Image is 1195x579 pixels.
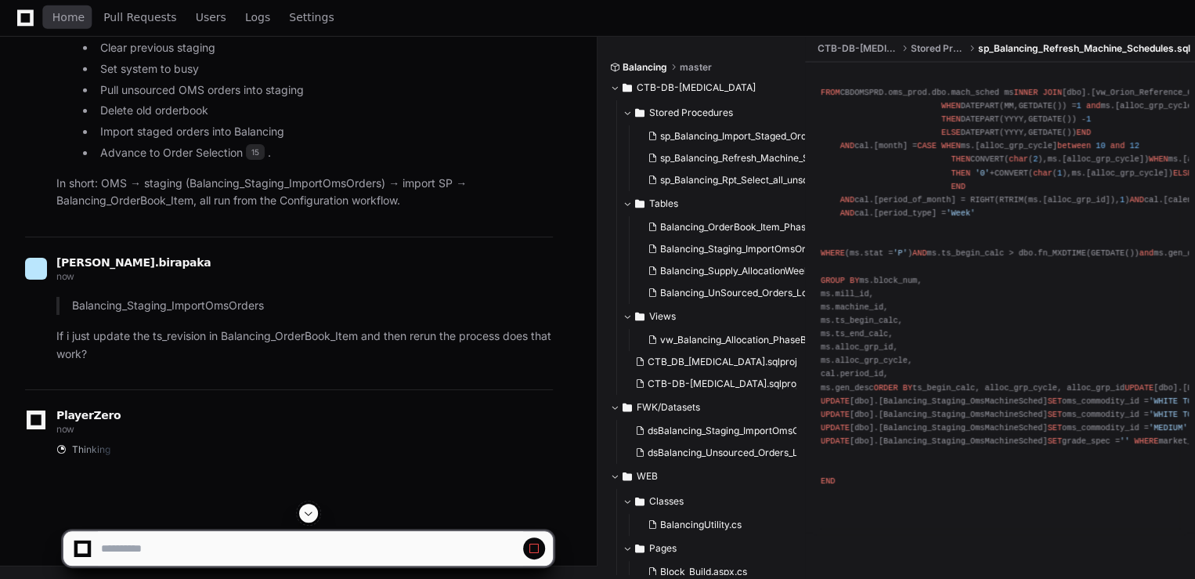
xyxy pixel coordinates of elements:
[56,270,74,282] span: now
[1009,155,1028,165] span: char
[951,155,970,165] span: THEN
[96,60,553,78] li: Set system to busy
[648,356,797,368] span: CTB_DB_[MEDICAL_DATA].sqlproj
[821,410,850,419] span: UPDATE
[941,128,961,138] span: ELSE
[629,442,796,464] button: dsBalancing_Unsourced_Orders_Log.Designer.cs
[975,168,989,178] span: '0'
[660,152,864,165] span: sp_Balancing_Refresh_Machine_Schedules.sql
[660,174,882,186] span: sp_Balancing_Rpt_Select_all_unsourced_orders.sql
[623,61,667,74] span: Balancing
[1139,249,1153,259] span: and
[903,383,912,393] span: BY
[56,411,121,420] span: PlayerZero
[637,401,700,414] span: FWK/Datasets
[660,265,845,277] span: Balancing_Supply_AllocationWeeklyDtl.sql
[649,310,676,323] span: Views
[629,420,796,442] button: dsBalancing_Staging_ImportOmsOrders.Designer.cs
[96,81,553,100] li: Pull unsourced OMS orders into staging
[941,142,961,151] span: WHEN
[893,249,907,259] span: 'P'
[641,260,809,282] button: Balancing_Supply_AllocationWeeklyDtl.sql
[821,249,845,259] span: WHERE
[648,378,799,390] span: CTB-DB-[MEDICAL_DATA].sqlproj
[96,144,553,162] li: Advance to Order Selection .
[850,276,859,285] span: BY
[1057,142,1091,151] span: between
[911,42,966,55] span: Stored Procedures
[96,39,553,57] li: Clear previous staging
[1077,101,1081,110] span: 1
[637,81,756,94] span: CTB-DB-[MEDICAL_DATA]
[103,13,176,22] span: Pull Requests
[1173,168,1193,178] span: ELSE
[72,443,110,456] span: Thinking
[1033,155,1038,165] span: 2
[1086,101,1100,110] span: and
[637,470,658,483] span: WEB
[1120,195,1125,204] span: 1
[840,142,854,151] span: AND
[641,329,809,351] button: vw_Balancing_Allocation_PhaseByPhase.sql
[1077,128,1091,138] span: END
[912,249,926,259] span: AND
[649,197,678,210] span: Tables
[946,208,975,218] span: 'Week'
[96,123,553,141] li: Import staged orders into Balancing
[246,144,265,160] span: 15
[623,304,806,329] button: Views
[821,423,850,432] span: UPDATE
[1110,142,1125,151] span: and
[96,102,553,120] li: Delete old orderbook
[56,327,553,364] p: If i just update the ts_revision in Balancing_OrderBook_Item and then rerun the process does that...
[874,383,898,393] span: ORDER
[648,447,863,459] span: dsBalancing_Unsourced_Orders_Log.Designer.cs
[623,78,632,97] svg: Directory
[1086,114,1091,124] span: 1
[660,287,828,299] span: Balancing_UnSourced_Orders_Log.sql
[289,13,334,22] span: Settings
[635,492,644,511] svg: Directory
[623,489,803,514] button: Classes
[56,175,553,211] p: In short: OMS → staging (Balancing_Staging_ImportOmsOrders) → import SP → Balancing_OrderBook_Ite...
[635,103,644,122] svg: Directory
[1096,142,1105,151] span: 10
[680,61,712,74] span: master
[660,334,854,346] span: vw_Balancing_Allocation_PhaseByPhase.sql
[941,101,961,110] span: WHEN
[649,495,684,508] span: Classes
[635,194,644,213] svg: Directory
[1129,142,1139,151] span: 12
[56,423,74,435] span: now
[72,297,553,315] p: Balancing_Staging_ImportOmsOrders
[1042,88,1062,97] span: JOIN
[821,88,840,97] span: FROM
[641,216,809,238] button: Balancing_OrderBook_Item_PhaseByPhase.sql
[1033,168,1052,178] span: char
[821,477,835,487] span: END
[641,147,809,169] button: sp_Balancing_Refresh_Machine_Schedules.sql
[623,398,632,417] svg: Directory
[1013,88,1038,97] span: INNER
[610,75,793,100] button: CTB-DB-[MEDICAL_DATA]
[641,238,809,260] button: Balancing_Staging_ImportOmsOrders.sql
[648,425,877,437] span: dsBalancing_Staging_ImportOmsOrders.Designer.cs
[629,351,796,373] button: CTB_DB_[MEDICAL_DATA].sqlproj
[1048,423,1062,432] span: SET
[623,467,632,486] svg: Directory
[196,13,226,22] span: Users
[635,307,644,326] svg: Directory
[641,125,809,147] button: sp_Balancing_Import_Staged_Orders.sql
[52,13,85,22] span: Home
[660,243,840,255] span: Balancing_Staging_ImportOmsOrders.sql
[641,282,809,304] button: Balancing_UnSourced_Orders_Log.sql
[623,100,806,125] button: Stored Procedures
[1048,396,1062,406] span: SET
[1134,436,1158,446] span: WHERE
[1048,436,1062,446] span: SET
[641,169,809,191] button: sp_Balancing_Rpt_Select_all_unsourced_orders.sql
[818,42,898,55] span: CTB-DB-[MEDICAL_DATA]
[610,395,793,420] button: FWK/Datasets
[1125,383,1153,393] span: UPDATE
[660,130,836,143] span: sp_Balancing_Import_Staged_Orders.sql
